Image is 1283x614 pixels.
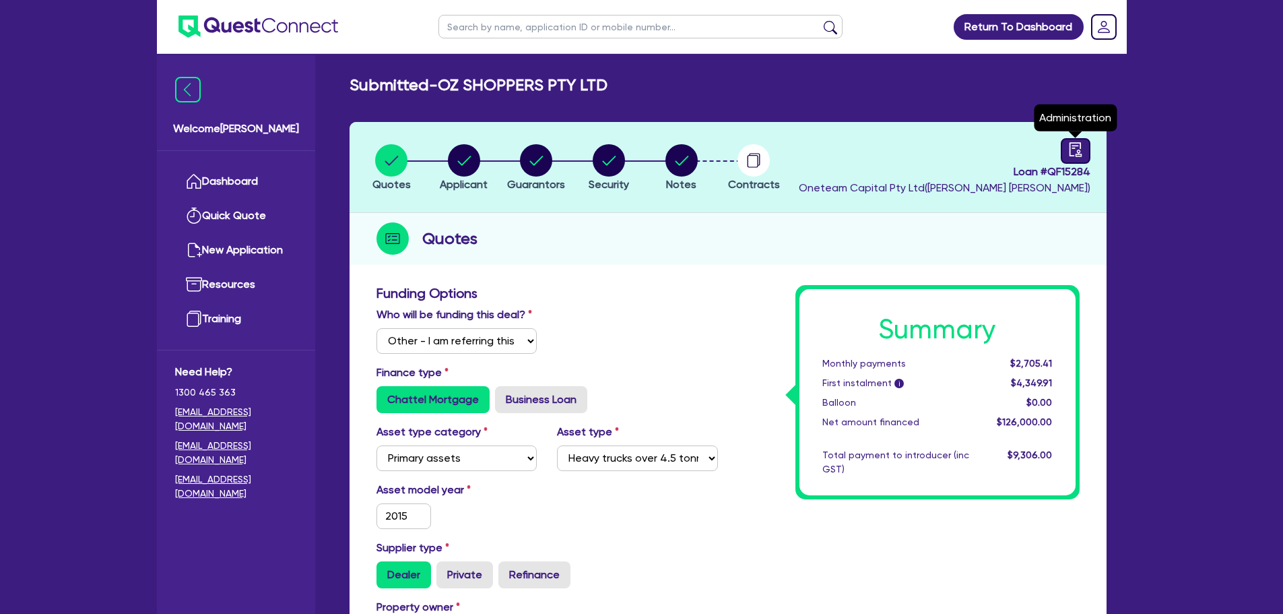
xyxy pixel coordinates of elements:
[175,268,297,302] a: Resources
[366,482,548,498] label: Asset model year
[175,439,297,467] a: [EMAIL_ADDRESS][DOMAIN_NAME]
[557,424,619,440] label: Asset type
[589,178,629,191] span: Security
[175,199,297,233] a: Quick Quote
[186,311,202,327] img: training
[498,561,570,588] label: Refinance
[1086,9,1121,44] a: Dropdown toggle
[186,208,202,224] img: quick-quote
[439,144,488,193] button: Applicant
[506,144,566,193] button: Guarantors
[350,75,607,95] h2: Submitted - OZ SHOPPERS PTY LTD
[954,14,1084,40] a: Return To Dashboard
[728,178,780,191] span: Contracts
[894,379,904,388] span: i
[1068,142,1083,157] span: audit
[1008,450,1052,460] span: $9,306.00
[186,276,202,293] img: resources
[175,233,297,268] a: New Application
[812,396,979,410] div: Balloon
[1011,377,1052,388] span: $4,349.91
[376,285,718,301] h3: Funding Options
[799,181,1090,194] span: Oneteam Capital Pty Ltd ( [PERSON_NAME] [PERSON_NAME] )
[372,144,412,193] button: Quotes
[376,386,490,413] label: Chattel Mortgage
[440,178,488,191] span: Applicant
[175,77,201,102] img: icon-menu-close
[799,164,1090,180] span: Loan # QF15284
[376,561,431,588] label: Dealer
[372,178,411,191] span: Quotes
[175,386,297,400] span: 1300 465 363
[175,472,297,501] a: [EMAIL_ADDRESS][DOMAIN_NAME]
[178,16,338,38] img: quest-connect-logo-blue
[422,226,478,251] h2: Quotes
[186,242,202,258] img: new-application
[1026,397,1052,408] span: $0.00
[812,448,979,477] div: Total payment to introducer (inc GST)
[666,178,696,191] span: Notes
[376,365,449,381] label: Finance type
[495,386,587,413] label: Business Loan
[436,561,493,588] label: Private
[175,302,297,336] a: Training
[727,144,781,193] button: Contracts
[1010,358,1052,369] span: $2,705.41
[997,417,1052,427] span: $126,000.00
[376,424,488,440] label: Asset type category
[175,164,297,199] a: Dashboard
[376,540,449,556] label: Supplier type
[376,307,532,323] label: Who will be funding this deal?
[175,405,297,433] a: [EMAIL_ADDRESS][DOMAIN_NAME]
[173,121,299,137] span: Welcome [PERSON_NAME]
[438,15,843,38] input: Search by name, application ID or mobile number...
[588,144,630,193] button: Security
[507,178,565,191] span: Guarantors
[812,376,979,390] div: First instalment
[1034,104,1117,131] div: Administration
[812,357,979,371] div: Monthly payments
[175,364,297,380] span: Need Help?
[822,313,1053,346] h1: Summary
[665,144,698,193] button: Notes
[812,415,979,429] div: Net amount financed
[376,222,409,255] img: step-icon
